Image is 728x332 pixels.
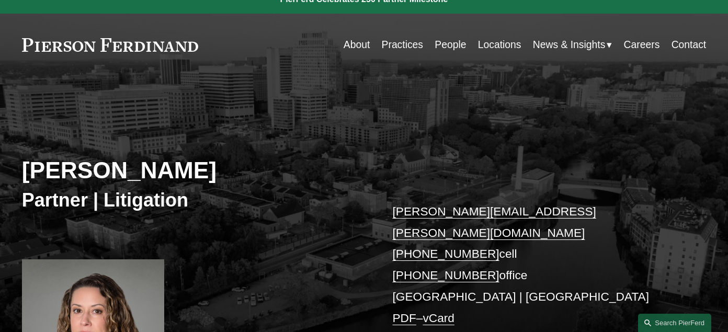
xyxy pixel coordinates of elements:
a: Careers [624,35,660,55]
a: About [344,35,370,55]
a: Search this site [638,314,711,332]
p: cell office [GEOGRAPHIC_DATA] | [GEOGRAPHIC_DATA] – [393,201,678,329]
a: [PERSON_NAME][EMAIL_ADDRESS][PERSON_NAME][DOMAIN_NAME] [393,204,596,239]
a: [PHONE_NUMBER] [393,247,499,260]
a: [PHONE_NUMBER] [393,268,499,282]
a: Locations [478,35,521,55]
a: People [435,35,466,55]
a: vCard [423,311,454,325]
a: PDF [393,311,416,325]
a: folder dropdown [533,35,612,55]
span: News & Insights [533,36,606,54]
a: Practices [382,35,423,55]
a: Contact [672,35,707,55]
h2: [PERSON_NAME] [22,156,364,185]
h3: Partner | Litigation [22,189,364,212]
